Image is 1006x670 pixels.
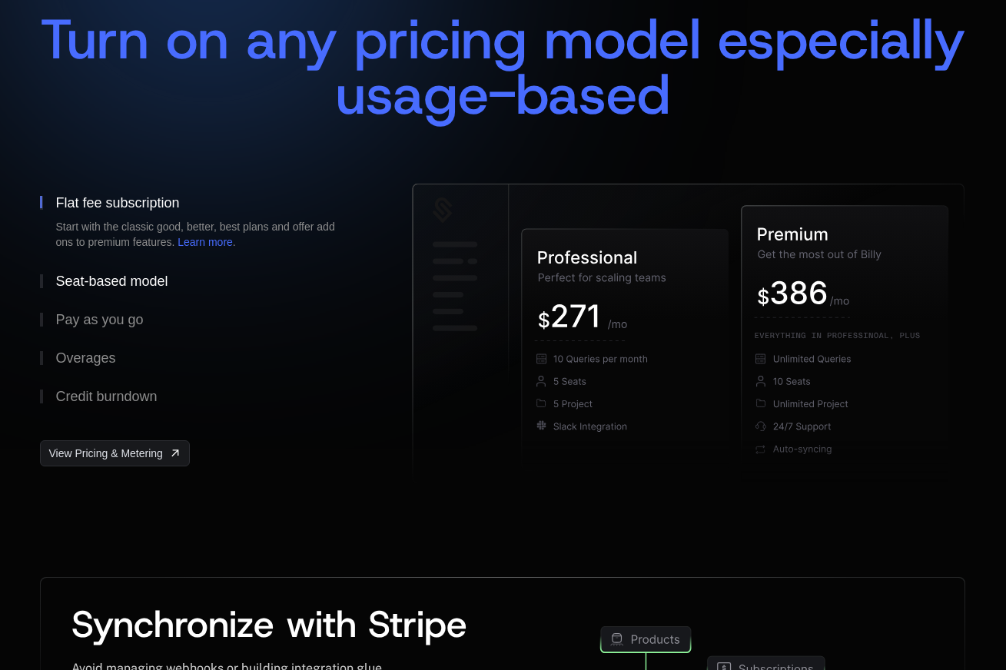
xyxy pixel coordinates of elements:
g: 386 [772,281,827,304]
button: Flat fee subscriptionStart with the classic good, better, best plans and offer add ons to premium... [40,184,363,262]
div: Pay as you go [55,313,143,327]
span: Synchronize with Stripe [71,599,467,648]
g: 271 [553,304,598,327]
div: Overages [55,351,115,365]
button: Overages [40,339,363,377]
div: Seat-based model [55,274,168,288]
a: Learn more [178,236,233,248]
button: Pay as you go [40,300,363,339]
div: Credit burndown [55,390,157,403]
button: Seat-based model [40,262,363,300]
div: Start with the classic good, better, best plans and offer add ons to premium features. . [55,219,347,250]
span: Turn on any pricing model especially usage-based [40,2,982,131]
button: Credit burndown [40,377,363,416]
div: Flat fee subscription [55,196,179,210]
span: View Pricing & Metering [48,446,162,461]
a: [object Object],[object Object] [40,440,189,466]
